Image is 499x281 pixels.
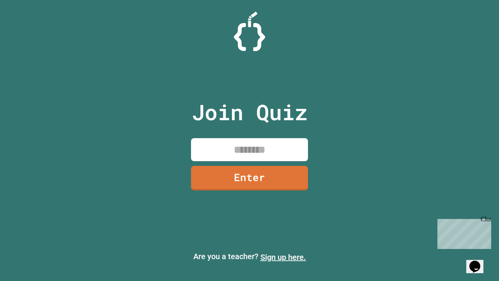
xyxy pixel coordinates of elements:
iframe: chat widget [434,216,491,249]
iframe: chat widget [466,250,491,273]
a: Enter [191,166,308,190]
div: Chat with us now!Close [3,3,54,50]
img: Logo.svg [234,12,265,51]
p: Are you a teacher? [6,251,493,263]
p: Join Quiz [192,96,308,128]
a: Sign up here. [260,253,306,262]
